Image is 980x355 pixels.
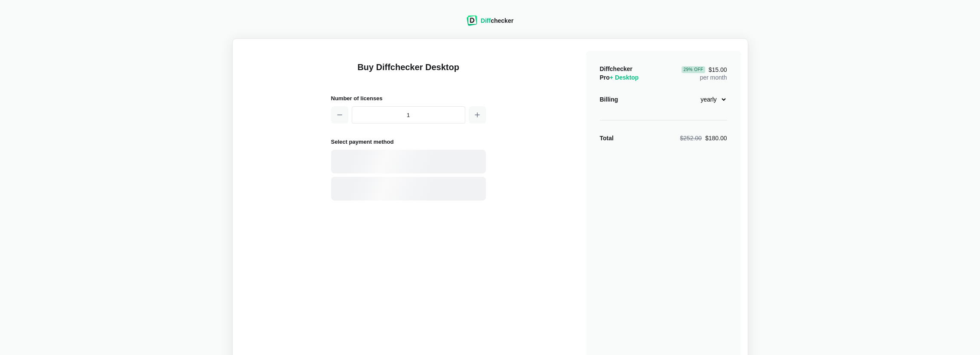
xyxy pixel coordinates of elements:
img: Diffchecker logo [467,15,477,26]
input: 1 [352,106,465,123]
span: $15.00 [682,66,727,73]
div: 29 % Off [682,66,705,73]
div: Billing [600,95,618,104]
span: + Desktop [610,74,639,81]
strong: Total [600,135,614,142]
span: Pro [600,74,639,81]
h1: Buy Diffchecker Desktop [331,61,486,83]
span: Diff [481,17,491,24]
span: $252.00 [680,135,702,142]
div: checker [481,16,513,25]
a: Diffchecker logoDiffchecker [467,20,513,27]
span: Diffchecker [600,65,633,72]
h2: Number of licenses [331,94,486,103]
div: $180.00 [680,134,727,142]
div: per month [682,65,727,82]
h2: Select payment method [331,137,486,146]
